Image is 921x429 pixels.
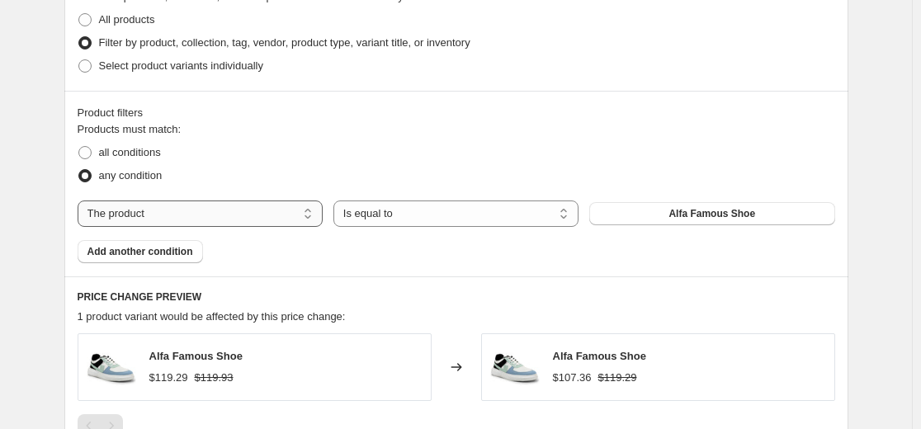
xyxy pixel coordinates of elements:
span: All products [99,13,155,26]
span: Filter by product, collection, tag, vendor, product type, variant title, or inventory [99,36,470,49]
strike: $119.29 [598,370,637,386]
span: Add another condition [87,245,193,258]
button: Add another condition [78,240,203,263]
button: Alfa Famous Shoe [589,202,834,225]
div: Product filters [78,105,835,121]
img: 614aiM56siL._SL1500_80x.jpg [490,342,540,392]
div: $107.36 [553,370,592,386]
span: Alfa Famous Shoe [553,350,646,362]
h6: PRICE CHANGE PREVIEW [78,290,835,304]
span: all conditions [99,146,161,158]
strike: $119.93 [195,370,234,386]
div: $119.29 [149,370,188,386]
img: 614aiM56siL._SL1500_80x.jpg [87,342,136,392]
span: Alfa Famous Shoe [149,350,243,362]
span: Products must match: [78,123,182,135]
span: Select product variants individually [99,59,263,72]
span: 1 product variant would be affected by this price change: [78,310,346,323]
span: Alfa Famous Shoe [668,207,755,220]
span: any condition [99,169,163,181]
